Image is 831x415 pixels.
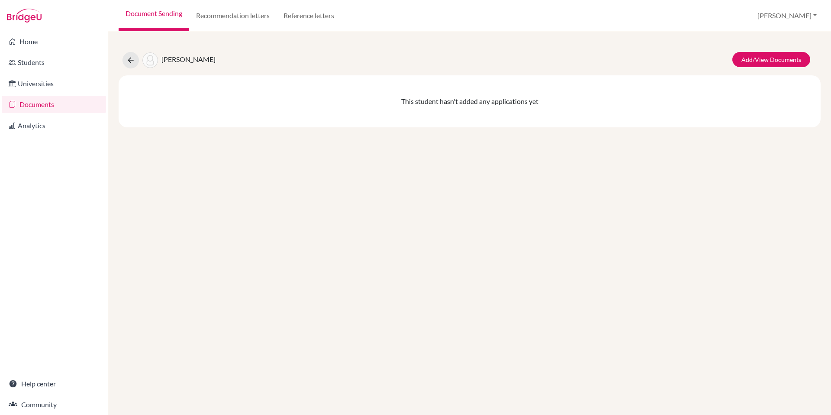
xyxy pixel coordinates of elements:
span: [PERSON_NAME] [161,55,216,63]
a: Students [2,54,106,71]
div: This student hasn't added any applications yet [119,75,821,127]
img: Bridge-U [7,9,42,23]
a: Documents [2,96,106,113]
a: Universities [2,75,106,92]
button: [PERSON_NAME] [754,7,821,24]
a: Home [2,33,106,50]
a: Help center [2,375,106,392]
a: Add/View Documents [732,52,810,67]
a: Analytics [2,117,106,134]
a: Community [2,396,106,413]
